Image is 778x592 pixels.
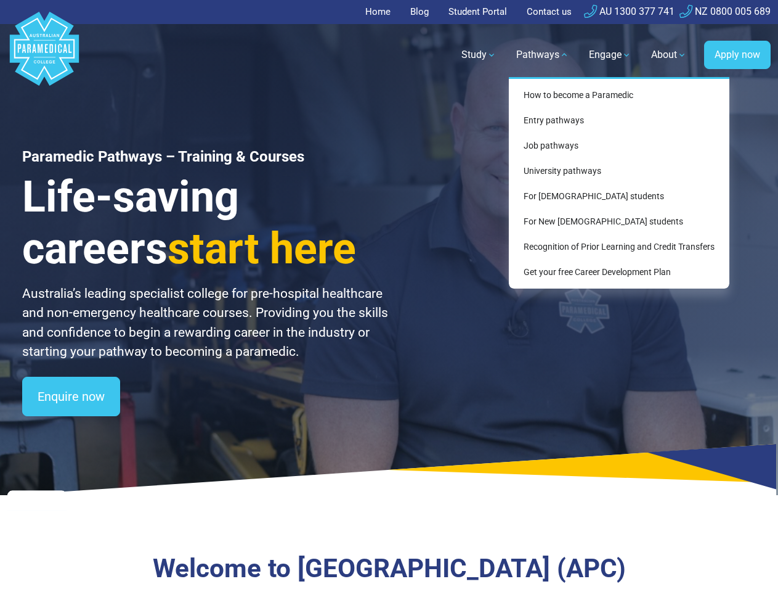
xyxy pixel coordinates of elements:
div: Pathways [509,77,729,289]
a: Australian Paramedical College [7,24,81,86]
h3: Life-saving careers [22,171,404,274]
a: AU 1300 377 741 [584,6,675,17]
a: Recognition of Prior Learning and Credit Transfers [514,236,724,258]
p: Australia’s leading specialist college for pre-hospital healthcare and non-emergency healthcare c... [22,284,404,362]
a: NZ 0800 005 689 [679,6,771,17]
a: About [644,38,694,72]
a: Enquire now [22,377,120,416]
a: Study [454,38,504,72]
a: Engage [581,38,639,72]
h1: Paramedic Pathways – Training & Courses [22,148,404,166]
h3: Welcome to [GEOGRAPHIC_DATA] (APC) [71,553,707,585]
a: Entry pathways [514,109,724,132]
a: Job pathways [514,134,724,157]
a: Pathways [509,38,577,72]
span: start here [168,223,356,274]
a: For New [DEMOGRAPHIC_DATA] students [514,210,724,233]
a: Apply now [704,41,771,69]
a: Get your free Career Development Plan [514,261,724,284]
a: How to become a Paramedic [514,84,724,107]
a: For [DEMOGRAPHIC_DATA] students [514,185,724,208]
a: University pathways [514,160,724,183]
